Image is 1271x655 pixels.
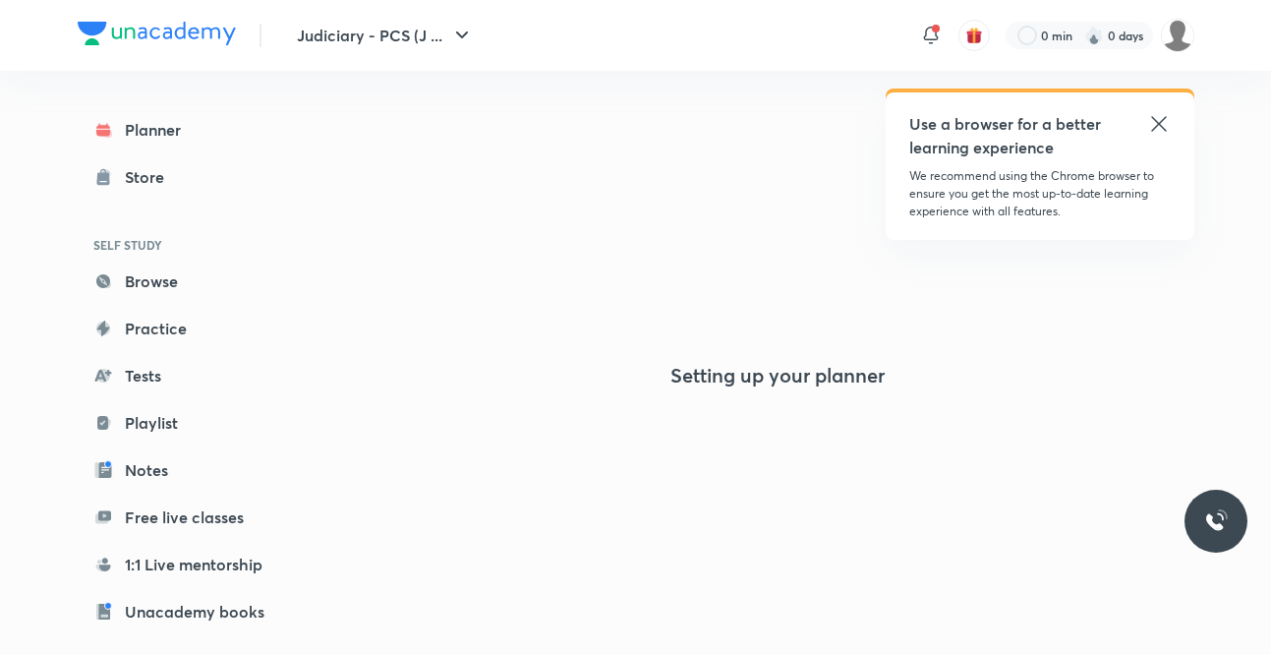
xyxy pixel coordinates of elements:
[125,165,176,189] div: Store
[909,112,1105,159] h5: Use a browser for a better learning experience
[1204,509,1228,533] img: ttu
[78,157,306,197] a: Store
[78,545,306,584] a: 1:1 Live mentorship
[909,167,1171,220] p: We recommend using the Chrome browser to ensure you get the most up-to-date learning experience w...
[78,403,306,443] a: Playlist
[78,228,306,262] h6: SELF STUDY
[78,262,306,301] a: Browse
[78,22,236,45] img: Company Logo
[78,110,306,149] a: Planner
[78,356,306,395] a: Tests
[285,16,486,55] button: Judiciary - PCS (J ...
[78,22,236,50] a: Company Logo
[965,27,983,44] img: avatar
[78,592,306,631] a: Unacademy books
[670,364,885,387] h4: Setting up your planner
[78,309,306,348] a: Practice
[1161,19,1194,52] img: Shivangee Singh
[958,20,990,51] button: avatar
[1084,26,1104,45] img: streak
[78,498,306,537] a: Free live classes
[78,450,306,490] a: Notes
